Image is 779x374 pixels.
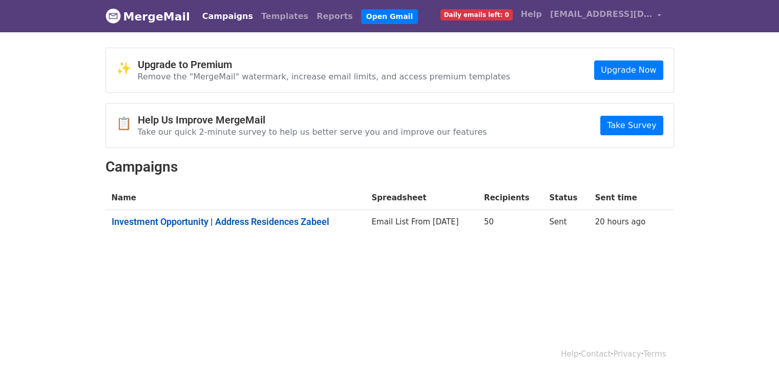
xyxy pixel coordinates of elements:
[198,6,257,27] a: Campaigns
[361,9,418,24] a: Open Gmail
[550,8,652,20] span: [EMAIL_ADDRESS][DOMAIN_NAME]
[561,349,578,359] a: Help
[613,349,641,359] a: Privacy
[138,71,511,82] p: Remove the "MergeMail" watermark, increase email limits, and access premium templates
[595,217,646,226] a: 20 hours ago
[106,186,366,210] th: Name
[257,6,312,27] a: Templates
[106,6,190,27] a: MergeMail
[478,210,543,238] td: 50
[365,210,478,238] td: Email List From [DATE]
[106,8,121,24] img: MergeMail logo
[365,186,478,210] th: Spreadsheet
[138,114,487,126] h4: Help Us Improve MergeMail
[581,349,610,359] a: Contact
[436,4,517,25] a: Daily emails left: 0
[478,186,543,210] th: Recipients
[116,61,138,76] span: ✨
[594,60,663,80] a: Upgrade Now
[728,325,779,374] iframe: Chat Widget
[589,186,660,210] th: Sent time
[600,116,663,135] a: Take Survey
[643,349,666,359] a: Terms
[440,9,513,20] span: Daily emails left: 0
[106,158,674,176] h2: Campaigns
[517,4,546,25] a: Help
[138,58,511,71] h4: Upgrade to Premium
[312,6,357,27] a: Reports
[116,116,138,131] span: 📋
[543,210,588,238] td: Sent
[138,127,487,137] p: Take our quick 2-minute survey to help us better serve you and improve our features
[543,186,588,210] th: Status
[112,216,360,227] a: Investment Opportunity | Address Residences Zabeel
[546,4,666,28] a: [EMAIL_ADDRESS][DOMAIN_NAME]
